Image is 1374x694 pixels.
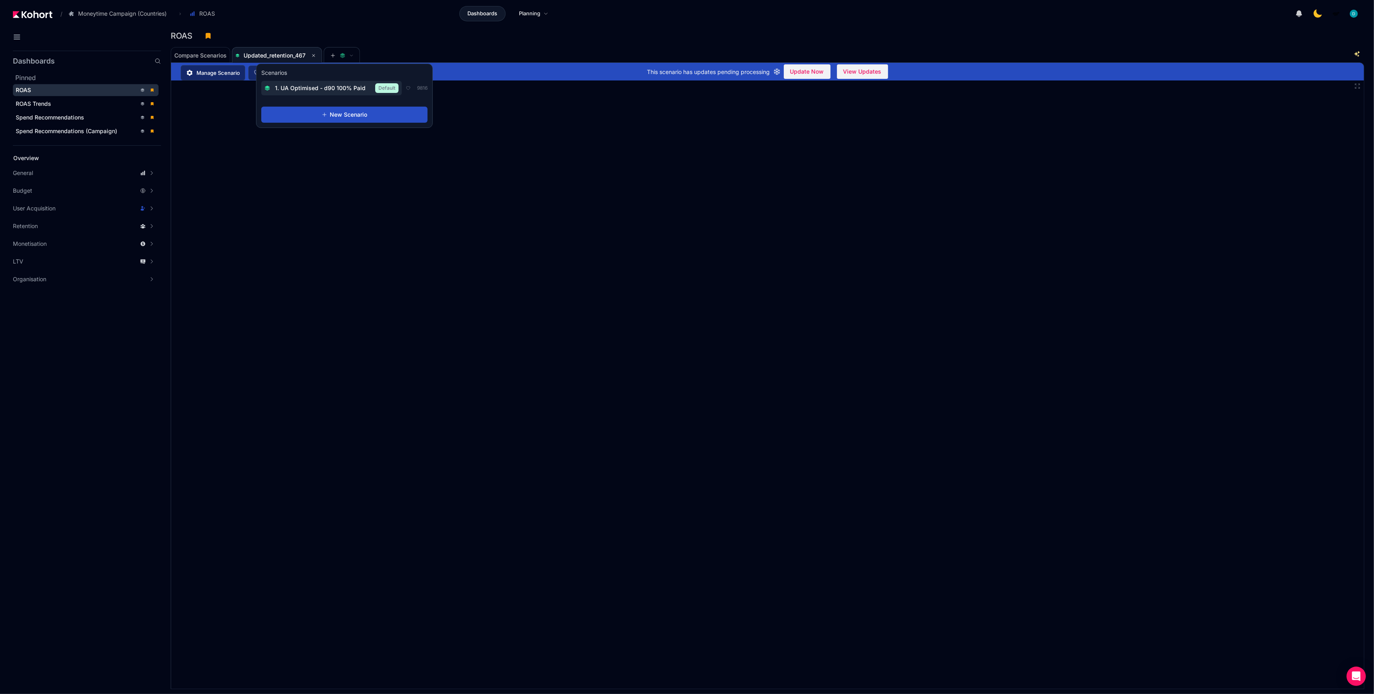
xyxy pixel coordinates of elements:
[13,240,47,248] span: Monetisation
[10,152,147,164] a: Overview
[174,53,227,58] span: Compare Scenarios
[13,257,23,266] span: LTV
[843,66,882,78] span: View Updates
[519,10,540,18] span: Planning
[13,84,159,96] a: ROAS
[275,84,366,92] span: 1. UA Optimised - d90 100% Paid
[13,154,39,161] span: Overview
[171,32,197,40] h3: ROAS
[181,65,245,80] a: Manage Scenario
[13,222,38,230] span: Retention
[261,81,402,95] button: 1. UA Optimised - d90 100% PaidDefault
[261,69,287,78] h3: Scenarios
[467,10,497,18] span: Dashboards
[16,128,117,134] span: Spend Recommendations (Campaign)
[13,111,159,124] a: Spend Recommendations
[185,7,223,21] button: ROAS
[13,11,52,18] img: Kohort logo
[837,64,888,79] button: View Updates
[13,169,33,177] span: General
[54,10,62,18] span: /
[510,6,557,21] a: Planning
[13,187,32,195] span: Budget
[1347,667,1366,686] div: Open Intercom Messenger
[790,66,824,78] span: Update Now
[16,100,51,107] span: ROAS Trends
[647,68,770,76] span: This scenario has updates pending processing
[330,111,367,119] span: New Scenario
[199,10,215,18] span: ROAS
[16,114,84,121] span: Spend Recommendations
[459,6,506,21] a: Dashboards
[13,58,55,65] h2: Dashboards
[13,204,56,212] span: User Acquisition
[261,107,428,123] button: New Scenario
[13,125,159,137] a: Spend Recommendations (Campaign)
[784,64,831,79] button: Update Now
[64,7,175,21] button: Moneytime Campaign (Countries)
[1354,83,1361,89] button: Fullscreen
[13,275,46,283] span: Organisation
[417,85,428,91] span: 9816
[1332,10,1340,18] img: logo_MoneyTimeLogo_1_20250619094856634230.png
[16,86,31,93] span: ROAS
[196,69,240,77] span: Manage Scenario
[15,73,161,82] h2: Pinned
[375,83,399,93] span: Default
[244,52,306,59] span: Updated_retention_467
[78,10,167,18] span: Moneytime Campaign (Countries)
[13,98,159,110] a: ROAS Trends
[178,10,183,17] span: ›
